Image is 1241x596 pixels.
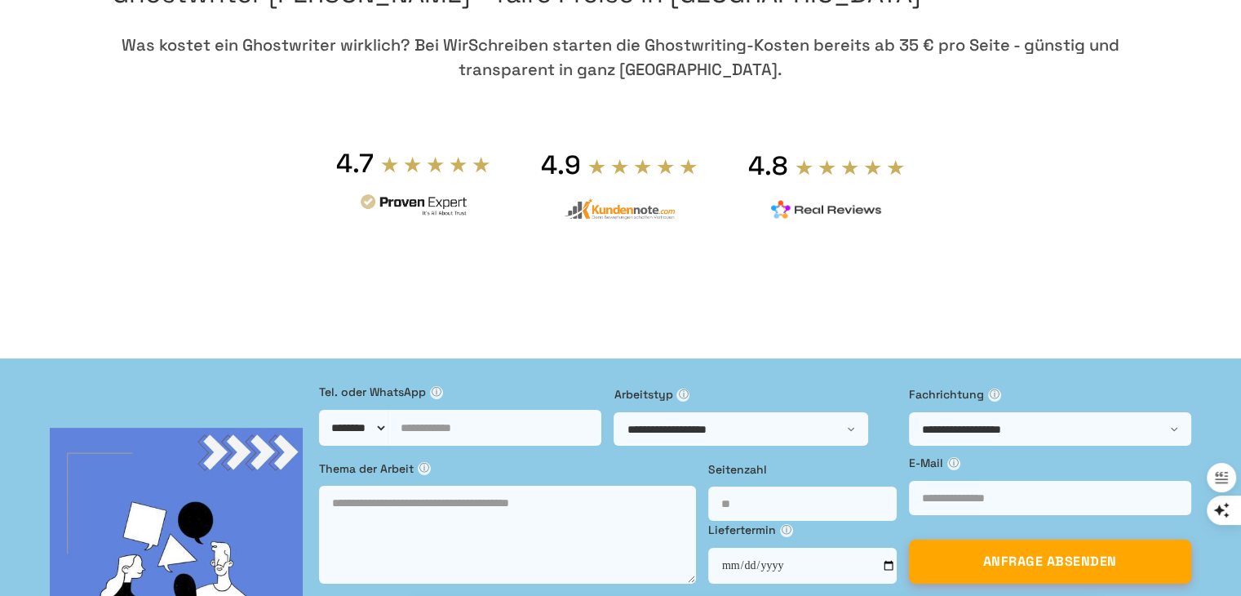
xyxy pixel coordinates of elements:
[319,460,695,478] label: Thema der Arbeit
[909,540,1191,584] button: ANFRAGE ABSENDEN
[614,385,896,403] label: Arbeitstyp
[587,158,698,176] img: stars
[112,33,1130,82] div: Was kostet ein Ghostwriter wirklich? Bei WirSchreiben starten die Ghostwriting-Kosten bereits ab ...
[676,389,689,402] span: ⓘ
[708,521,897,539] label: Liefertermin
[336,147,374,180] div: 4.7
[319,383,601,401] label: Tel. oder WhatsApp
[909,454,1191,472] label: E-Mail
[780,524,793,537] span: ⓘ
[988,389,1001,402] span: ⓘ
[380,155,491,173] img: stars
[541,149,581,181] div: 4.9
[430,386,443,399] span: ⓘ
[947,457,960,470] span: ⓘ
[909,385,1191,403] label: Fachrichtung
[771,200,882,220] img: realreviews
[748,149,788,182] div: 4.8
[418,462,431,475] span: ⓘ
[564,198,675,220] img: kundennote
[795,158,906,176] img: stars
[708,460,897,478] label: Seitenzahl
